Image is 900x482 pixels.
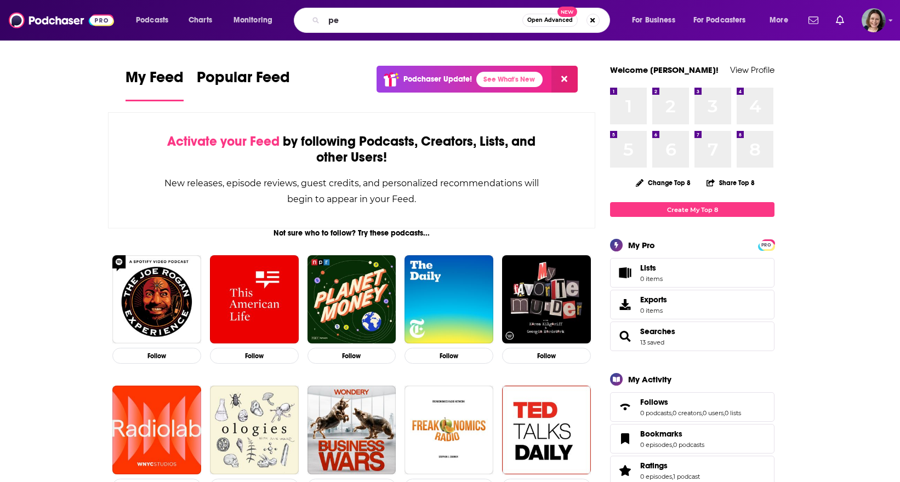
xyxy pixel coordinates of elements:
[640,461,700,470] a: Ratings
[703,409,724,417] a: 0 users
[673,409,702,417] a: 0 creators
[610,202,774,217] a: Create My Top 8
[762,12,802,29] button: open menu
[614,399,636,415] a: Follows
[730,65,774,75] a: View Profile
[197,68,290,93] span: Popular Feed
[686,12,762,29] button: open menu
[804,11,823,30] a: Show notifications dropdown
[9,10,114,31] a: Podchaser - Follow, Share and Rate Podcasts
[862,8,886,32] img: User Profile
[640,263,656,273] span: Lists
[527,18,573,23] span: Open Advanced
[210,348,299,364] button: Follow
[672,441,673,449] span: ,
[307,348,396,364] button: Follow
[629,176,697,190] button: Change Top 8
[304,8,620,33] div: Search podcasts, credits, & more...
[614,265,636,280] span: Lists
[640,441,672,449] a: 0 episodes
[167,133,280,150] span: Activate your Feed
[640,326,675,336] span: Searches
[725,409,741,417] a: 0 lists
[502,386,591,474] a: TED Talks Daily
[233,13,272,28] span: Monitoring
[210,255,299,344] img: This American Life
[324,12,522,29] input: Search podcasts, credits, & more...
[522,14,578,27] button: Open AdvancedNew
[640,263,663,273] span: Lists
[163,134,540,165] div: by following Podcasts, Creators, Lists, and other Users!
[307,386,396,474] img: Business Wars
[702,409,703,417] span: ,
[502,348,591,364] button: Follow
[610,290,774,319] a: Exports
[610,424,774,454] span: Bookmarks
[610,392,774,422] span: Follows
[640,307,667,314] span: 0 items
[614,329,636,344] a: Searches
[112,386,201,474] img: Radiolab
[614,463,636,478] a: Ratings
[640,295,667,305] span: Exports
[614,297,636,312] span: Exports
[640,429,704,439] a: Bookmarks
[610,258,774,288] a: Lists
[760,240,773,249] a: PRO
[307,255,396,344] img: Planet Money
[163,175,540,207] div: New releases, episode reviews, guest credits, and personalized recommendations will begin to appe...
[610,322,774,351] span: Searches
[557,7,577,17] span: New
[673,441,704,449] a: 0 podcasts
[724,409,725,417] span: ,
[197,68,290,101] a: Popular Feed
[502,255,591,344] img: My Favorite Murder with Karen Kilgariff and Georgia Hardstark
[640,397,668,407] span: Follows
[831,11,848,30] a: Show notifications dropdown
[693,13,746,28] span: For Podcasters
[862,8,886,32] span: Logged in as micglogovac
[706,172,755,193] button: Share Top 8
[108,228,595,238] div: Not sure who to follow? Try these podcasts...
[624,12,689,29] button: open menu
[181,12,219,29] a: Charts
[136,13,168,28] span: Podcasts
[673,473,700,480] a: 1 podcast
[189,13,212,28] span: Charts
[403,74,472,84] p: Podchaser Update!
[112,255,201,344] img: The Joe Rogan Experience
[770,13,788,28] span: More
[226,12,287,29] button: open menu
[640,429,682,439] span: Bookmarks
[476,72,543,87] a: See What's New
[610,65,719,75] a: Welcome [PERSON_NAME]!
[632,13,675,28] span: For Business
[640,338,664,346] a: 13 saved
[640,397,741,407] a: Follows
[640,473,672,480] a: 0 episodes
[640,409,671,417] a: 0 podcasts
[862,8,886,32] button: Show profile menu
[210,386,299,474] img: Ologies with Alie Ward
[640,275,663,283] span: 0 items
[128,12,183,29] button: open menu
[405,386,493,474] img: Freakonomics Radio
[672,473,673,480] span: ,
[628,240,655,250] div: My Pro
[405,255,493,344] img: The Daily
[628,374,671,385] div: My Activity
[126,68,184,101] a: My Feed
[126,68,184,93] span: My Feed
[671,409,673,417] span: ,
[640,461,668,470] span: Ratings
